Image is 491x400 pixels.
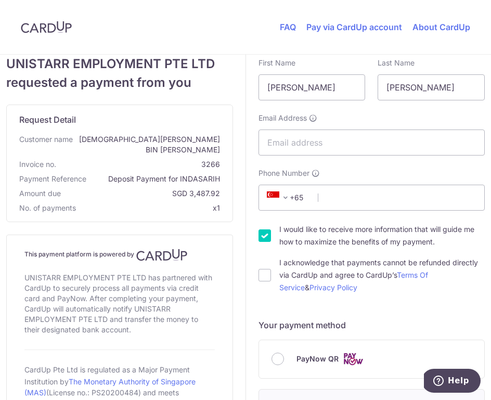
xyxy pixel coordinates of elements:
[6,73,233,92] span: requested a payment from you
[424,369,481,395] iframe: Opens a widget where you can find more information
[279,256,485,294] label: I acknowledge that payments cannot be refunded directly via CardUp and agree to CardUp’s &
[136,249,187,261] img: CardUp
[259,168,309,178] span: Phone Number
[267,191,292,204] span: +65
[378,74,485,100] input: Last name
[65,188,220,199] span: SGD 3,487.92
[60,159,220,170] span: 3266
[19,203,76,213] span: No. of payments
[259,319,485,331] h5: Your payment method
[378,58,415,68] label: Last Name
[19,159,56,170] span: Invoice no.
[19,174,86,183] span: translation missing: en.payment_reference
[306,22,402,32] a: Pay via CardUp account
[279,223,485,248] label: I would like to receive more information that will guide me how to maximize the benefits of my pa...
[77,134,220,155] span: [DEMOGRAPHIC_DATA][PERSON_NAME] BIN [PERSON_NAME]
[296,353,339,365] span: PayNow QR
[24,377,196,397] a: The Monetary Authority of Singapore (MAS)
[259,113,307,123] span: Email Address
[19,188,61,199] span: Amount due
[91,174,220,184] span: Deposit Payment for INDASARIH
[272,353,472,366] div: PayNow QR Cards logo
[259,130,485,156] input: Email address
[259,74,366,100] input: First name
[213,203,220,212] span: x1
[24,249,215,261] h4: This payment platform is powered by
[412,22,470,32] a: About CardUp
[259,58,295,68] label: First Name
[24,270,215,337] div: UNISTARR EMPLOYMENT PTE LTD has partnered with CardUp to securely process all payments via credit...
[343,353,364,366] img: Cards logo
[264,191,311,204] span: +65
[6,55,233,73] span: UNISTARR EMPLOYMENT PTE LTD
[19,134,73,155] span: Customer name
[19,114,76,125] span: translation missing: en.request_detail
[280,22,296,32] a: FAQ
[21,21,72,33] img: CardUp
[309,283,357,292] a: Privacy Policy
